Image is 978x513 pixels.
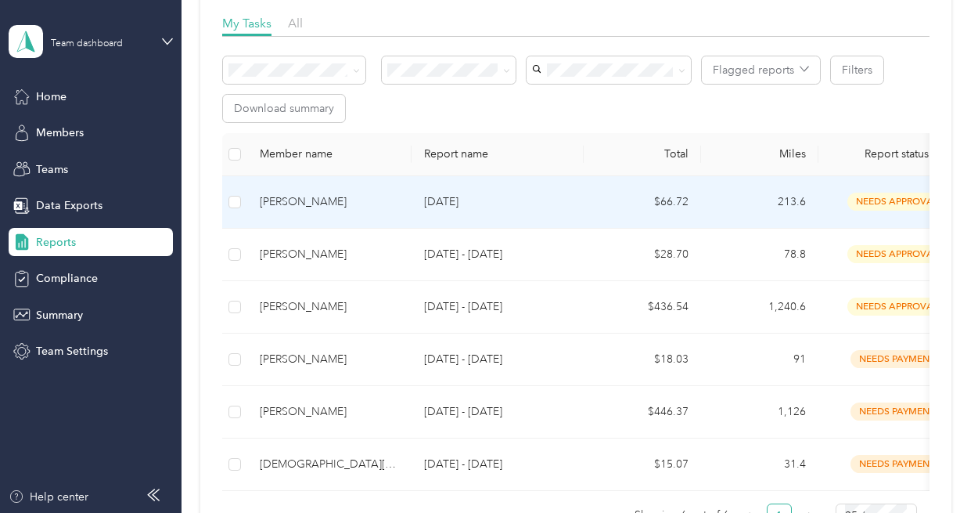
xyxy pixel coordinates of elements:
span: All [288,16,303,31]
div: [PERSON_NAME] [260,403,399,421]
td: 31.4 [701,439,818,491]
span: needs approval [847,193,946,211]
div: Miles [714,147,806,161]
td: $28.70 [584,229,701,281]
button: Flagged reports [702,56,820,84]
td: 213.6 [701,176,818,229]
div: [PERSON_NAME] [260,351,399,368]
span: Compliance [36,270,98,287]
span: needs payment [850,455,943,473]
th: Member name [247,133,412,176]
div: [DEMOGRAPHIC_DATA][PERSON_NAME] [260,456,399,473]
div: [PERSON_NAME] [260,246,399,263]
p: [DATE] - [DATE] [424,403,571,421]
div: [PERSON_NAME] [260,193,399,211]
div: [PERSON_NAME] [260,298,399,316]
th: Report name [412,133,584,176]
td: 1,240.6 [701,281,818,334]
div: Total [596,147,689,161]
p: [DATE] - [DATE] [424,456,571,473]
span: Reports [36,234,76,251]
span: Summary [36,307,83,323]
td: $18.03 [584,334,701,386]
span: Home [36,89,67,105]
span: My Tasks [222,16,271,31]
td: 78.8 [701,229,818,281]
button: Download summary [223,95,345,122]
p: [DATE] - [DATE] [424,298,571,316]
p: [DATE] - [DATE] [424,246,571,263]
div: Member name [260,147,399,161]
span: Report status [831,147,962,161]
span: Data Exports [36,197,102,214]
td: $446.37 [584,386,701,439]
span: needs approval [847,298,946,316]
td: 1,126 [701,386,818,439]
td: $66.72 [584,176,701,229]
span: needs approval [847,245,946,263]
button: Help center [9,489,88,505]
td: 91 [701,334,818,386]
iframe: Everlance-gr Chat Button Frame [890,425,978,513]
span: Team Settings [36,343,108,359]
p: [DATE] [424,193,571,211]
span: Teams [36,161,68,178]
span: needs payment [850,350,943,368]
span: needs payment [850,403,943,421]
button: Filters [831,56,883,84]
p: [DATE] - [DATE] [424,351,571,368]
td: $15.07 [584,439,701,491]
td: $436.54 [584,281,701,334]
div: Team dashboard [51,39,123,49]
span: Members [36,125,84,141]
